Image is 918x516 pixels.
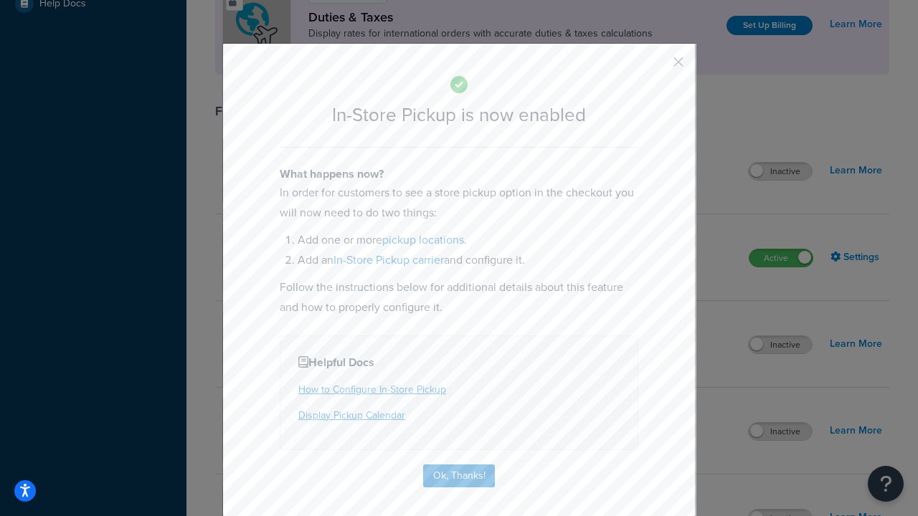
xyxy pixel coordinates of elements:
li: Add an and configure it. [298,250,638,270]
li: Add one or more . [298,230,638,250]
a: Display Pickup Calendar [298,408,405,423]
h2: In-Store Pickup is now enabled [280,105,638,125]
a: In-Store Pickup carrier [333,252,444,268]
p: Follow the instructions below for additional details about this feature and how to properly confi... [280,277,638,317]
p: In order for customers to see a store pickup option in the checkout you will now need to do two t... [280,183,638,223]
a: How to Configure In-Store Pickup [298,382,446,397]
button: Ok, Thanks! [423,464,495,487]
h4: What happens now? [280,166,638,183]
a: pickup locations [382,231,464,248]
h4: Helpful Docs [298,354,620,371]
